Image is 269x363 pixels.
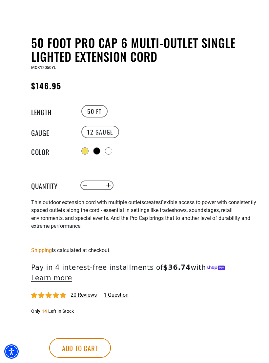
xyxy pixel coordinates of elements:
span: 1 question [104,291,129,299]
label: 50 FT [81,105,108,117]
span: 14 [42,309,47,314]
legend: Length [31,107,64,116]
span: Left In Stock [48,309,74,314]
span: creates [144,199,161,205]
h1: 50 Foot Pro Cap 6 Multi-Outlet Single Lighted Extension Cord [31,36,264,63]
span: 4.80 stars [31,292,67,299]
span: 20 reviews [71,292,97,298]
label: Quantity [31,181,64,189]
span: $146.95 [31,80,62,92]
legend: Color [31,147,64,155]
button: Add to cart [49,338,111,358]
p: flexible access to power with consistently spaced outlets along the cord - essential in settings ... [31,199,264,230]
legend: Gauge [31,128,64,136]
span: This outdoor extension cord with multiple outlets [31,199,144,205]
a: Shipping [31,247,52,253]
span: Only [31,309,40,314]
span: MOX12050YL [31,65,56,70]
div: is calculated at checkout. [31,246,264,255]
label: 12 GAUGE [81,126,119,138]
div: Accessibility Menu [4,344,19,359]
